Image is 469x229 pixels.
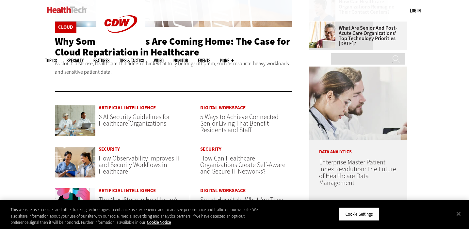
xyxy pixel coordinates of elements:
[410,8,421,13] a: Log in
[99,105,190,110] a: Artificial Intelligence
[200,113,279,134] a: 5 Ways to Achieve Connected Senior Living That Benefit Residents and Staff
[99,154,180,176] a: How Observability Improves IT and Security Workflows in Healthcare
[173,58,188,63] a: MonITor
[10,206,258,226] div: This website uses cookies and other tracking technologies to enhance user experience and to analy...
[55,105,95,136] img: Doctors meeting in the office
[319,158,396,187] a: Enterprise Master Patient Index Revolution: The Future of Healthcare Data Management
[119,58,144,63] a: Tips & Tactics
[47,7,87,13] img: Home
[200,154,285,176] a: How Can Healthcare Organizations Create Self-Aware and Secure IT Networks?
[99,113,170,128] a: 6 AI Security Guidelines for Healthcare Organizations
[410,7,421,14] div: User menu
[220,58,234,63] span: More
[99,195,179,211] a: The Next Stop on Healthcare’s EHR Optimization Journey: AI
[309,67,407,140] img: medical researchers look at data on desktop monitor
[55,147,95,177] img: Nurse and doctor coordinating
[96,43,145,50] a: CDW
[200,147,292,152] a: Security
[147,220,171,225] a: More information about your privacy
[67,58,84,63] span: Specialty
[55,188,95,219] img: abstract illustration of person using EHR on computer surrounded by flowers and clouds
[99,188,190,193] a: Artificial Intelligence
[154,58,164,63] a: Video
[200,105,292,110] a: Digital Workspace
[200,195,283,217] a: Smart Hospitals: What Are They and How Are They Improving Patient Care?
[339,207,380,221] button: Cookie Settings
[93,58,109,63] a: Features
[451,206,466,221] button: Close
[99,147,190,152] a: Security
[198,58,210,63] a: Events
[45,58,57,63] span: Topics
[309,140,407,154] p: Data Analytics
[200,188,292,193] a: Digital Workspace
